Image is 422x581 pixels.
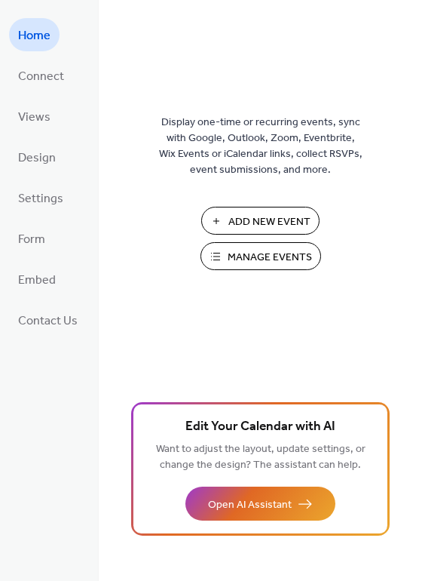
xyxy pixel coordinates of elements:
span: Connect [18,65,64,89]
a: Views [9,100,60,133]
span: Form [18,228,45,252]
button: Open AI Assistant [185,487,335,521]
span: Manage Events [228,250,312,266]
a: Settings [9,181,72,214]
a: Connect [9,59,73,92]
button: Add New Event [201,207,320,235]
button: Manage Events [200,242,321,270]
span: Display one-time or recurring events, sync with Google, Outlook, Zoom, Eventbrite, Wix Events or ... [159,115,362,178]
span: Settings [18,187,63,211]
span: Views [18,106,50,130]
a: Design [9,140,65,174]
a: Form [9,222,54,255]
a: Embed [9,263,65,296]
span: Embed [18,269,56,293]
span: Want to adjust the layout, update settings, or change the design? The assistant can help. [156,439,365,475]
span: Home [18,24,50,48]
a: Contact Us [9,303,87,337]
a: Home [9,18,60,51]
span: Contact Us [18,309,78,334]
span: Design [18,146,56,171]
span: Add New Event [228,214,310,230]
span: Edit Your Calendar with AI [185,417,335,438]
span: Open AI Assistant [208,497,292,513]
